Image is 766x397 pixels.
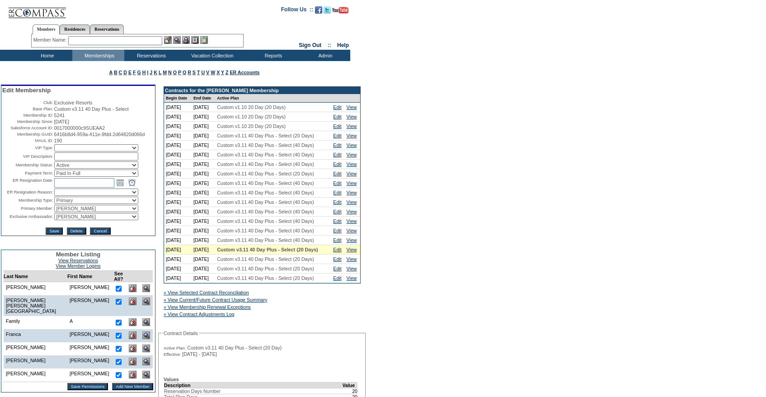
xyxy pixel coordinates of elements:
span: Custom v3.11 40 Day Plus - Select (20 Days) [217,256,314,262]
a: Reservations [90,24,124,34]
a: View [347,218,357,224]
td: Description [164,382,342,388]
td: Reservations [124,50,176,61]
img: Delete [129,284,136,292]
td: [DATE] [164,131,192,141]
a: View [347,256,357,262]
img: View Dashboard [142,298,150,305]
span: Custom v3.11 40 Day Plus - Select (20 Day) [187,345,282,350]
td: Membership ID: [2,113,53,118]
td: VIP Description: [2,152,53,161]
a: ER Accounts [230,70,259,75]
a: V [206,70,209,75]
a: View [347,133,357,138]
legend: Contract Details [163,331,199,336]
span: Custom v3.11 40 Day Plus - Select (40 Days) [217,152,314,157]
span: Member Listing [56,251,101,258]
a: Edit [333,199,341,205]
td: [DATE] [192,188,215,198]
a: Edit [333,237,341,243]
td: See All? [112,271,126,282]
span: Custom v3.11 40 Day Plus - Select [54,106,129,112]
td: [DATE] [192,150,215,160]
span: 5241 [54,113,65,118]
input: Cancel [90,227,110,235]
td: Value [342,382,358,388]
a: » View Current/Future Contract Usage Summary [164,297,268,302]
td: Reports [246,50,298,61]
a: Edit [333,123,341,129]
td: [DATE] [164,103,192,112]
a: Open the calendar popup. [115,178,125,188]
a: View [347,123,357,129]
span: Custom v3.11 40 Day Plus - Select (40 Days) [217,237,314,243]
span: :: [328,42,331,48]
span: Custom v3.11 40 Day Plus - Select (20 Days) [217,133,314,138]
span: Custom v3.11 40 Day Plus - Select (40 Days) [217,142,314,148]
span: Custom v3.11 40 Day Plus - Select (40 Days) [217,218,314,224]
span: Custom v1.10 20 Day (20 Days) [217,104,286,110]
span: Edit Membership [2,87,51,94]
a: Edit [333,142,341,148]
span: Custom v3.11 40 Day Plus - Select (20 Days) [217,275,314,281]
td: Membership Status: [2,161,53,169]
td: [DATE] [164,188,192,198]
span: Custom v3.11 40 Day Plus - Select (40 Days) [217,209,314,214]
span: Active Plan: [164,345,186,351]
td: [DATE] [164,169,192,179]
a: L [159,70,161,75]
td: Salesforce Account ID: [2,125,53,131]
td: A [67,316,112,329]
td: Contracts for the [PERSON_NAME] Membership [164,87,360,94]
a: View Member Logins [56,263,100,269]
td: [DATE] [192,217,215,226]
td: ER Resignation Date: [2,178,53,188]
img: Reservations [191,36,199,44]
td: [DATE] [192,226,215,236]
td: Base Plan: [2,106,53,112]
td: [DATE] [164,255,192,264]
a: A [109,70,113,75]
td: [DATE] [192,169,215,179]
td: Active Plan [215,94,331,103]
a: Edit [333,114,341,119]
input: Add New Member [112,383,153,390]
img: Delete [129,318,136,326]
a: View [347,142,357,148]
img: Become our fan on Facebook [315,6,322,14]
td: [PERSON_NAME] [4,355,68,369]
a: P [178,70,181,75]
a: View [347,237,357,243]
td: 20 [342,388,358,394]
a: C [119,70,122,75]
a: Edit [333,171,341,176]
img: Delete [129,331,136,339]
td: [DATE] [192,122,215,131]
td: Franca [4,329,68,342]
span: 0017000000c9SUEAA2 [54,125,105,131]
img: Delete [129,298,136,305]
img: Delete [129,345,136,352]
a: Edit [333,133,341,138]
td: Membership Since: [2,119,53,124]
td: [DATE] [164,264,192,274]
a: X [216,70,220,75]
td: [DATE] [164,150,192,160]
a: Edit [333,247,341,252]
td: [DATE] [164,274,192,283]
td: [PERSON_NAME] [67,369,112,382]
td: [DATE] [192,264,215,274]
td: VIP Type: [2,144,53,151]
a: View [347,104,357,110]
a: View [347,247,357,252]
a: F [133,70,136,75]
td: MAUL ID: [2,138,53,143]
img: b_calculator.gif [200,36,208,44]
a: Edit [333,161,341,167]
td: Membership Type: [2,197,53,204]
a: K [154,70,157,75]
a: O [173,70,177,75]
span: 190 [54,138,62,143]
td: [DATE] [192,160,215,169]
td: [DATE] [164,160,192,169]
